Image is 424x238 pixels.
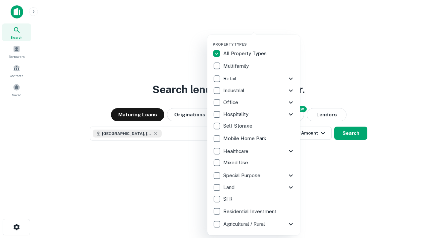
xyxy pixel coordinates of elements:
p: Healthcare [223,147,250,155]
div: Industrial [213,85,295,97]
span: Property Types [213,42,247,46]
p: Industrial [223,87,246,95]
p: All Property Types [223,50,268,58]
div: Healthcare [213,145,295,157]
p: Residential Investment [223,208,278,216]
div: Hospitality [213,108,295,120]
p: Multifamily [223,62,250,70]
p: Mixed Use [223,159,249,167]
p: Hospitality [223,110,250,118]
div: Land [213,181,295,193]
p: Special Purpose [223,172,262,179]
p: Land [223,183,236,191]
p: Self Storage [223,122,254,130]
div: Special Purpose [213,170,295,181]
p: Retail [223,75,238,83]
p: Agricultural / Rural [223,220,266,228]
p: Mobile Home Park [223,135,268,142]
div: Agricultural / Rural [213,218,295,230]
div: Retail [213,73,295,85]
div: Office [213,97,295,108]
p: SFR [223,195,234,203]
p: Office [223,99,239,106]
iframe: Chat Widget [391,185,424,217]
